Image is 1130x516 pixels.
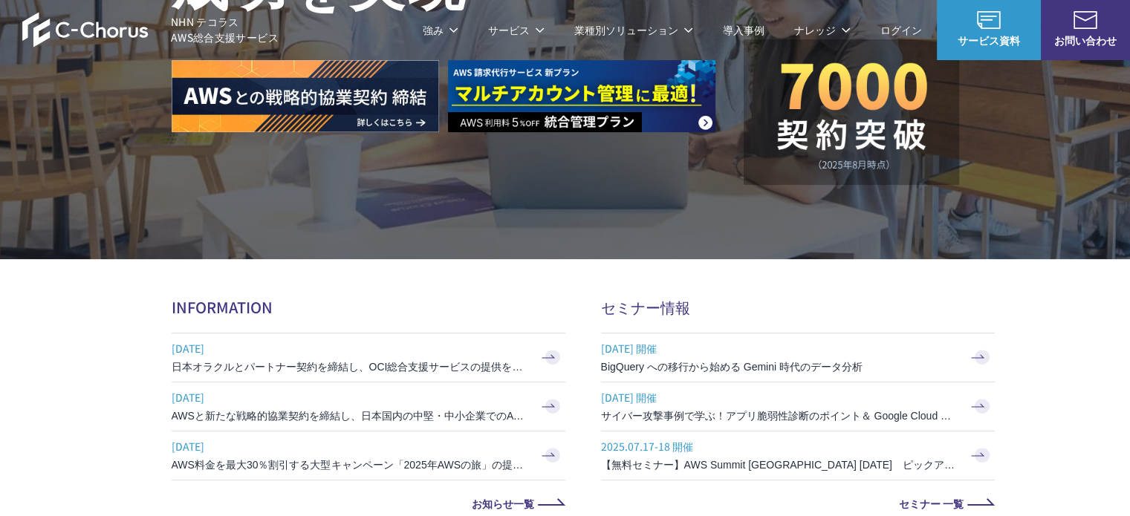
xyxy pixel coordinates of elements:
[601,435,958,457] span: 2025.07.17-18 開催
[172,337,528,359] span: [DATE]
[773,62,929,170] img: 契約件数
[423,22,458,38] p: 強み
[937,33,1041,48] span: サービス資料
[22,12,279,48] a: AWS総合支援サービス C-Chorus NHN テコラスAWS総合支援サービス
[977,11,1001,29] img: AWS総合支援サービス C-Chorus サービス資料
[172,435,528,457] span: [DATE]
[601,359,958,374] h3: BigQuery への移行から始める Gemini 時代のデータ分析
[574,22,693,38] p: 業種別ソリューション
[1041,33,1130,48] span: お問い合わせ
[172,408,528,423] h3: AWSと新たな戦略的協業契約を締結し、日本国内の中堅・中小企業でのAWS活用を加速
[172,296,565,318] h2: INFORMATION
[601,337,958,359] span: [DATE] 開催
[601,431,995,480] a: 2025.07.17-18 開催 【無料セミナー】AWS Summit [GEOGRAPHIC_DATA] [DATE] ピックアップセッション
[601,386,958,408] span: [DATE] 開催
[172,359,528,374] h3: 日本オラクルとパートナー契約を締結し、OCI総合支援サービスの提供を開始
[172,498,565,509] a: お知らせ一覧
[448,60,715,132] img: AWS請求代行サービス 統合管理プラン
[172,431,565,480] a: [DATE] AWS料金を最大30％割引する大型キャンペーン「2025年AWSの旅」の提供を開始
[172,457,528,472] h3: AWS料金を最大30％割引する大型キャンペーン「2025年AWSの旅」の提供を開始
[601,333,995,382] a: [DATE] 開催 BigQuery への移行から始める Gemini 時代のデータ分析
[880,22,922,38] a: ログイン
[601,457,958,472] h3: 【無料セミナー】AWS Summit [GEOGRAPHIC_DATA] [DATE] ピックアップセッション
[171,14,279,45] span: NHN テコラス AWS総合支援サービス
[601,408,958,423] h3: サイバー攻撃事例で学ぶ！アプリ脆弱性診断のポイント＆ Google Cloud セキュリティ対策
[601,382,995,431] a: [DATE] 開催 サイバー攻撃事例で学ぶ！アプリ脆弱性診断のポイント＆ Google Cloud セキュリティ対策
[601,296,995,318] h2: セミナー情報
[172,333,565,382] a: [DATE] 日本オラクルとパートナー契約を締結し、OCI総合支援サービスの提供を開始
[172,382,565,431] a: [DATE] AWSと新たな戦略的協業契約を締結し、日本国内の中堅・中小企業でのAWS活用を加速
[488,22,545,38] p: サービス
[794,22,851,38] p: ナレッジ
[172,386,528,408] span: [DATE]
[601,498,995,509] a: セミナー 一覧
[1074,11,1097,29] img: お問い合わせ
[723,22,764,38] a: 導入事例
[172,60,439,132] img: AWSとの戦略的協業契約 締結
